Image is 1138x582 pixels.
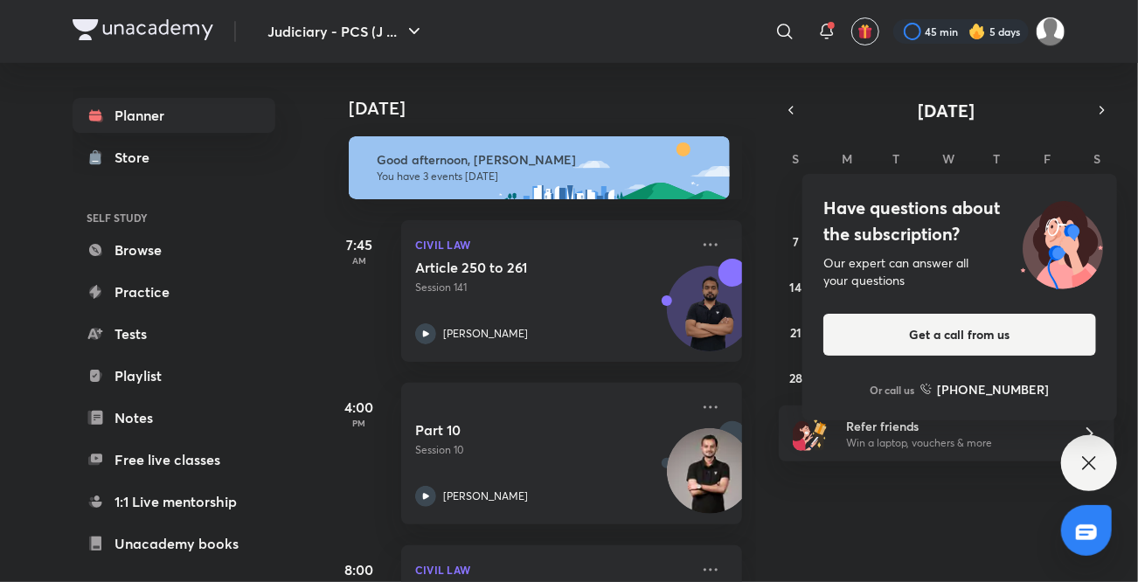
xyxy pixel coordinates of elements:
[73,140,275,175] a: Store
[1007,195,1117,289] img: ttu_illustration_new.svg
[349,98,760,119] h4: [DATE]
[1093,150,1100,167] abbr: Saturday
[1044,150,1051,167] abbr: Friday
[857,24,873,39] img: avatar
[324,559,394,580] h5: 8:00
[324,397,394,418] h5: 4:00
[871,382,915,398] p: Or call us
[938,380,1050,398] h6: [PHONE_NUMBER]
[942,150,954,167] abbr: Wednesday
[73,316,275,351] a: Tests
[919,99,975,122] span: [DATE]
[73,274,275,309] a: Practice
[349,136,730,199] img: afternoon
[803,98,1090,122] button: [DATE]
[73,484,275,519] a: 1:1 Live mentorship
[73,203,275,232] h6: SELF STUDY
[823,254,1096,289] div: Our expert can answer all your questions
[415,280,690,295] p: Session 141
[73,358,275,393] a: Playlist
[73,442,275,477] a: Free live classes
[793,150,800,167] abbr: Sunday
[790,324,801,341] abbr: September 21, 2025
[920,380,1050,398] a: [PHONE_NUMBER]
[73,400,275,435] a: Notes
[782,364,810,391] button: September 28, 2025
[793,233,799,250] abbr: September 7, 2025
[73,19,213,40] img: Company Logo
[73,98,275,133] a: Planner
[793,416,828,451] img: referral
[846,417,1061,435] h6: Refer friends
[846,435,1061,451] p: Win a laptop, vouchers & more
[443,326,528,342] p: [PERSON_NAME]
[851,17,879,45] button: avatar
[993,150,1000,167] abbr: Thursday
[893,150,900,167] abbr: Tuesday
[377,170,714,184] p: You have 3 events [DATE]
[782,318,810,346] button: September 21, 2025
[73,526,275,561] a: Unacademy books
[668,275,752,359] img: Avatar
[114,147,160,168] div: Store
[415,442,690,458] p: Session 10
[968,23,986,40] img: streak
[257,14,435,49] button: Judiciary - PCS (J ...
[1036,17,1065,46] img: Shivangee Singh
[73,19,213,45] a: Company Logo
[443,488,528,504] p: [PERSON_NAME]
[324,418,394,428] p: PM
[324,234,394,255] h5: 7:45
[377,152,714,168] h6: Good afternoon, [PERSON_NAME]
[415,259,633,276] h5: Article 250 to 261
[415,559,690,580] p: Civil Law
[782,227,810,255] button: September 7, 2025
[790,279,802,295] abbr: September 14, 2025
[415,421,633,439] h5: Part 10
[324,255,394,266] p: AM
[842,150,852,167] abbr: Monday
[823,195,1096,247] h4: Have questions about the subscription?
[782,273,810,301] button: September 14, 2025
[789,370,802,386] abbr: September 28, 2025
[415,234,690,255] p: Civil Law
[73,232,275,267] a: Browse
[823,314,1096,356] button: Get a call from us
